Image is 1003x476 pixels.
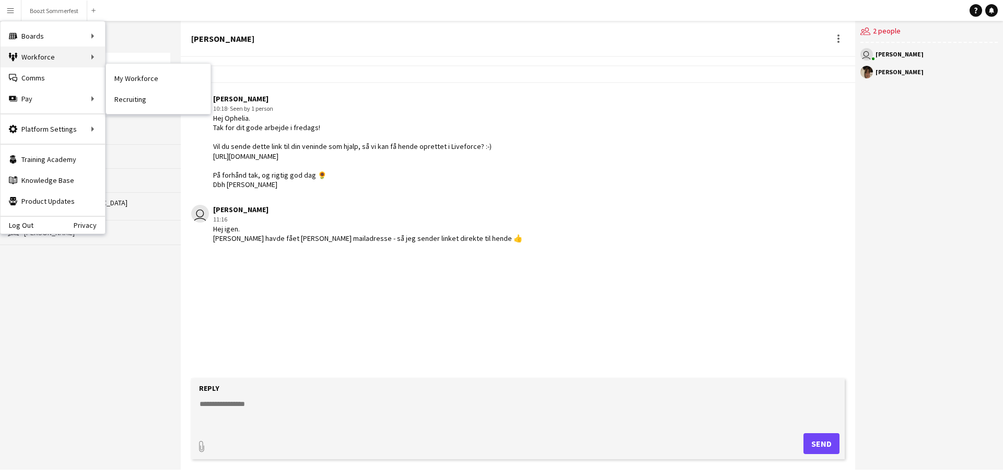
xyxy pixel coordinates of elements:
[106,68,211,89] a: My Workforce
[1,221,33,229] a: Log Out
[213,224,522,243] div: Hej igen. [PERSON_NAME] havde fået [PERSON_NAME] mailadresse - så jeg sender linket direkte til h...
[213,94,492,103] div: [PERSON_NAME]
[213,205,522,214] div: [PERSON_NAME]
[213,215,522,224] div: 11:16
[213,104,492,113] div: 10:18
[181,65,855,83] div: [DATE]
[860,21,998,43] div: 2 people
[803,433,839,454] button: Send
[199,384,219,393] label: Reply
[21,1,87,21] button: Boozt Sommerfest
[1,47,105,67] div: Workforce
[1,149,105,170] a: Training Academy
[227,105,273,112] span: · Seen by 1 person
[74,221,105,229] a: Privacy
[876,51,924,57] div: [PERSON_NAME]
[876,69,924,75] div: [PERSON_NAME]
[1,170,105,191] a: Knowledge Base
[1,119,105,140] div: Platform Settings
[191,34,254,43] div: [PERSON_NAME]
[1,67,105,88] a: Comms
[1,191,105,212] a: Product Updates
[1,88,105,109] div: Pay
[1,26,105,47] div: Boards
[213,113,492,190] div: Hej Ophelia. Tak for dit gode arbejde i fredags! Vil du sende dette link til din veninde som hjal...
[106,89,211,110] a: Recruiting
